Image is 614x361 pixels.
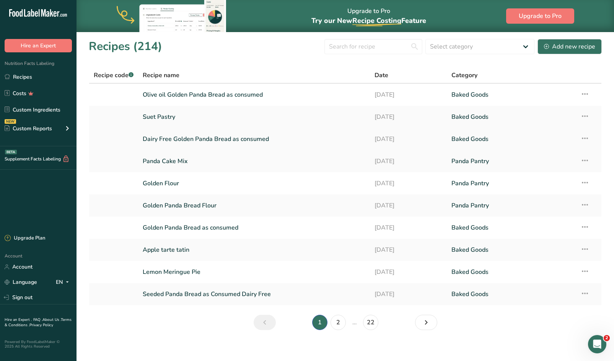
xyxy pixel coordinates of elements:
span: Upgrade to Pro [519,11,562,21]
span: Recipe name [143,71,179,80]
span: Recipe code [94,71,134,79]
a: [DATE] [375,220,443,236]
a: FAQ . [33,317,42,322]
a: Baked Goods [451,131,571,147]
span: 2 [604,335,610,341]
a: [DATE] [375,264,443,280]
button: Hire an Expert [5,39,72,52]
div: Upgrade to Pro [311,0,426,32]
a: [DATE] [375,286,443,302]
a: Panda Pantry [451,197,571,214]
a: Golden Panda Bread Flour [143,197,365,214]
a: Olive oil Golden Panda Bread as consumed [143,87,365,103]
a: Previous page [254,315,276,330]
h1: Recipes (214) [89,38,162,55]
a: Seeded Panda Bread as Consumed Dairy Free [143,286,365,302]
span: Category [451,71,477,80]
a: Baked Goods [451,220,571,236]
a: Apple tarte tatin [143,242,365,258]
a: Baked Goods [451,286,571,302]
a: [DATE] [375,109,443,125]
button: Upgrade to Pro [506,8,574,24]
a: Panda Pantry [451,153,571,169]
a: About Us . [42,317,61,322]
a: [DATE] [375,87,443,103]
div: Upgrade Plan [5,235,45,242]
div: Powered By FoodLabelMaker © 2025 All Rights Reserved [5,340,72,349]
span: Date [375,71,388,80]
a: Hire an Expert . [5,317,32,322]
div: Add new recipe [544,42,595,51]
div: NEW [5,119,16,124]
a: [DATE] [375,175,443,191]
button: Add new recipe [537,39,602,54]
span: Recipe Costing [352,16,401,25]
a: [DATE] [375,242,443,258]
a: Golden Panda Bread as consumed [143,220,365,236]
a: Baked Goods [451,242,571,258]
a: Dairy Free Golden Panda Bread as consumed [143,131,365,147]
a: Language [5,275,37,289]
a: Privacy Policy [29,322,53,328]
a: Lemon Meringue Pie [143,264,365,280]
a: Baked Goods [451,109,571,125]
a: Baked Goods [451,264,571,280]
div: Custom Reports [5,125,52,133]
a: Panda Cake Mix [143,153,365,169]
a: Next page [415,315,437,330]
a: [DATE] [375,131,443,147]
input: Search for recipe [324,39,422,54]
a: Page 22. [363,315,378,330]
span: Try our New Feature [311,16,426,25]
a: Page 2. [331,315,346,330]
iframe: Intercom live chat [588,335,606,353]
div: BETA [5,150,17,154]
a: Panda Pantry [451,175,571,191]
a: Golden Flour [143,175,365,191]
a: Suet Pastry [143,109,365,125]
a: Terms & Conditions . [5,317,72,328]
div: EN [56,278,72,287]
a: Baked Goods [451,87,571,103]
a: [DATE] [375,197,443,214]
a: [DATE] [375,153,443,169]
